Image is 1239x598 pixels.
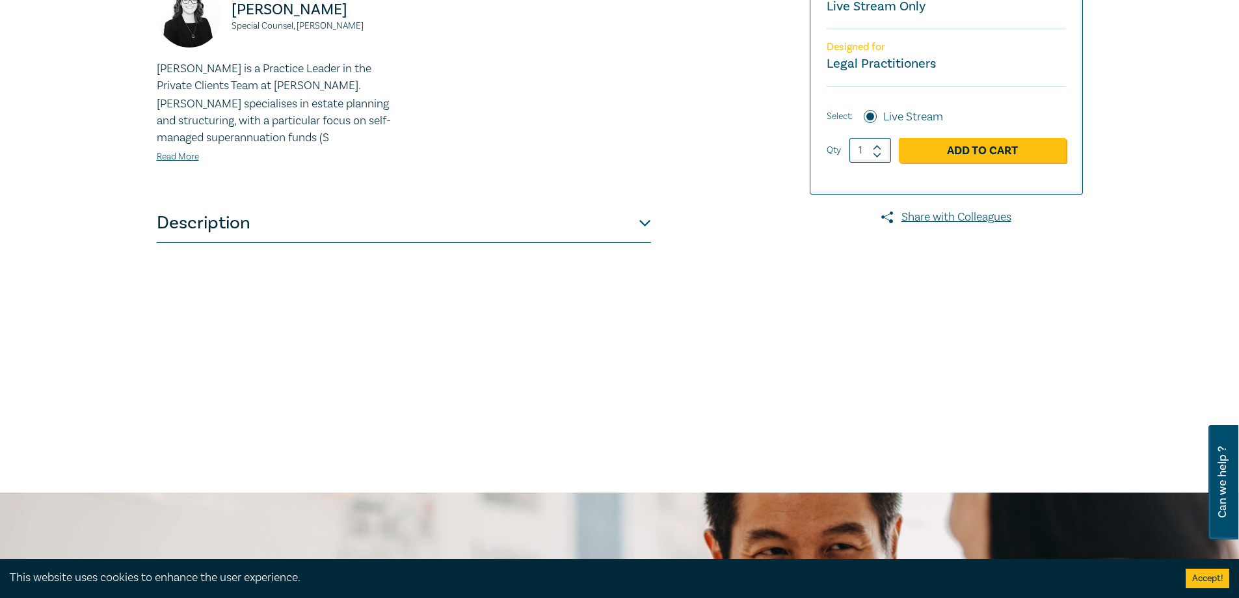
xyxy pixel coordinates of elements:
p: [PERSON_NAME] is a Practice Leader in the Private Clients Team at [PERSON_NAME]. [157,61,396,94]
p: Designed for [827,41,1066,53]
div: This website uses cookies to enhance the user experience. [10,569,1166,586]
a: Read More [157,151,199,163]
label: Live Stream [883,109,943,126]
span: Can we help ? [1216,433,1229,532]
label: Qty [827,143,841,157]
small: Special Counsel, [PERSON_NAME] [232,21,396,31]
button: Accept cookies [1186,569,1229,588]
input: 1 [849,138,891,163]
button: Description [157,204,651,243]
a: Add to Cart [899,138,1066,163]
p: [PERSON_NAME] specialises in estate planning and structuring, with a particular focus on self-man... [157,96,396,146]
span: Select: [827,109,853,124]
small: Legal Practitioners [827,55,936,72]
a: Share with Colleagues [810,209,1083,226]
